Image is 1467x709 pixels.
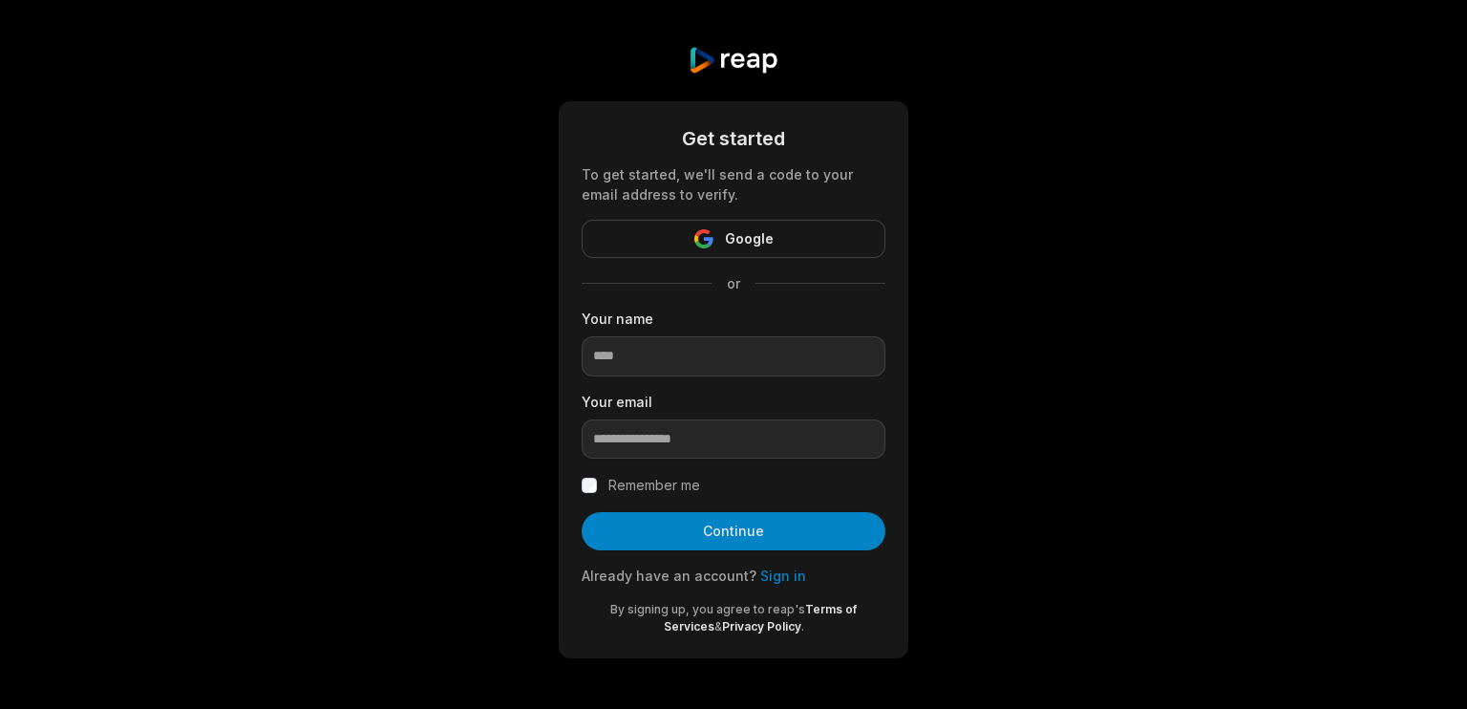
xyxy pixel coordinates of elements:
[725,227,774,250] span: Google
[582,220,885,258] button: Google
[582,309,885,329] label: Your name
[582,164,885,204] div: To get started, we'll send a code to your email address to verify.
[712,273,755,293] span: or
[760,568,806,584] a: Sign in
[722,619,801,634] a: Privacy Policy
[582,512,885,550] button: Continue
[801,619,804,634] span: .
[582,392,885,412] label: Your email
[582,124,885,153] div: Get started
[714,619,722,634] span: &
[608,474,700,497] label: Remember me
[610,602,805,616] span: By signing up, you agree to reap's
[688,46,778,75] img: reap
[582,568,756,584] span: Already have an account?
